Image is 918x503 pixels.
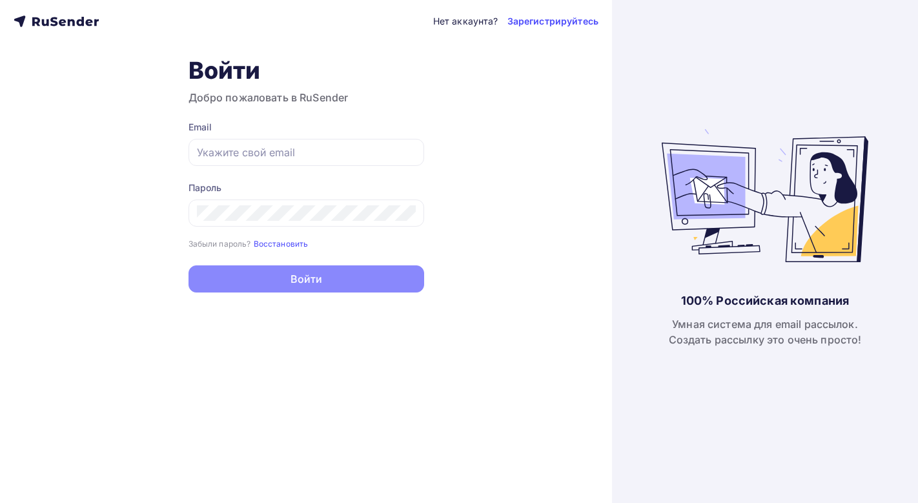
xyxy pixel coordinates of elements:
[681,293,849,309] div: 100% Российская компания
[189,239,251,249] small: Забыли пароль?
[189,90,424,105] h3: Добро пожаловать в RuSender
[189,265,424,293] button: Войти
[189,121,424,134] div: Email
[189,181,424,194] div: Пароль
[189,56,424,85] h1: Войти
[197,145,416,160] input: Укажите свой email
[433,15,498,28] div: Нет аккаунта?
[254,239,309,249] small: Восстановить
[507,15,598,28] a: Зарегистрируйтесь
[254,238,309,249] a: Восстановить
[669,316,862,347] div: Умная система для email рассылок. Создать рассылку это очень просто!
